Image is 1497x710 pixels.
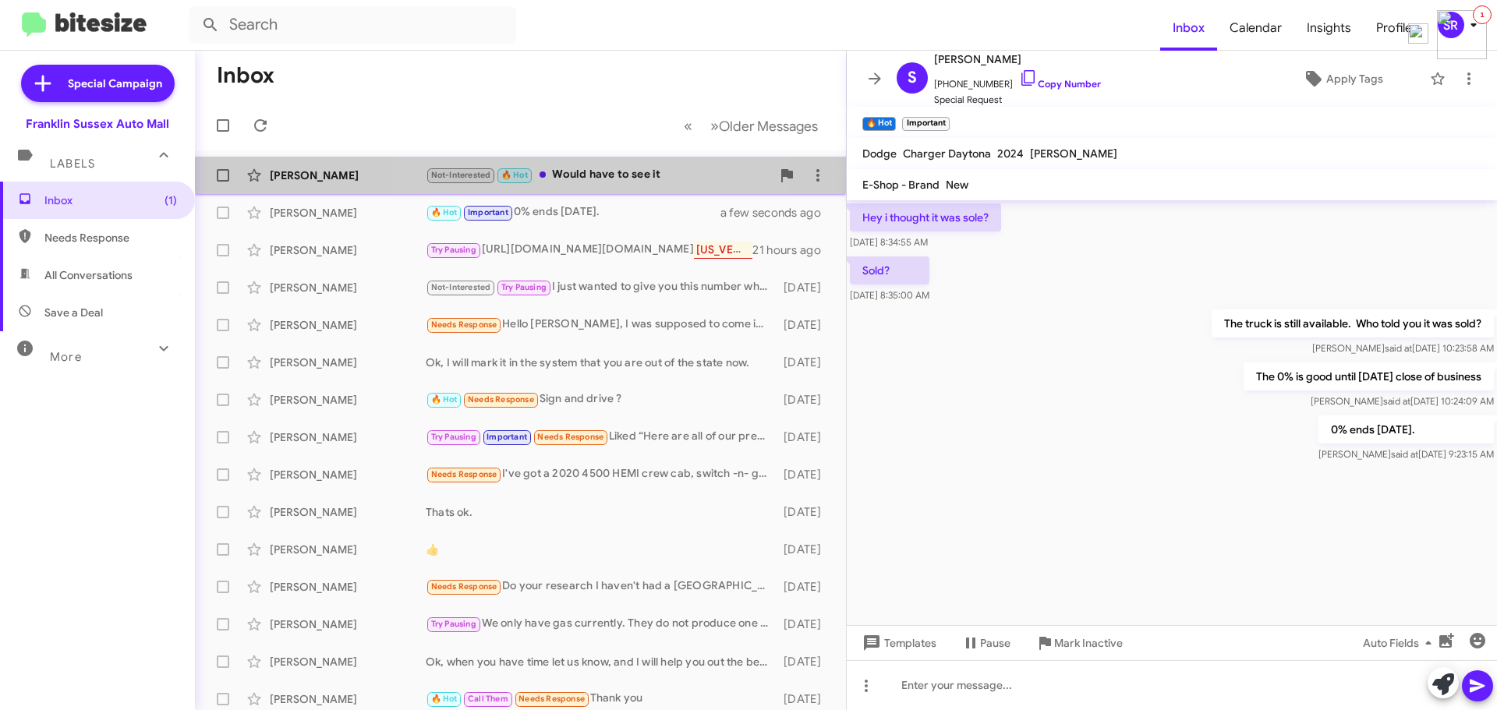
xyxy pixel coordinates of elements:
[270,242,426,258] div: [PERSON_NAME]
[1054,629,1123,657] span: Mark Inactive
[776,429,833,445] div: [DATE]
[1318,415,1494,443] p: 0% ends [DATE].
[1437,10,1487,59] img: minimized-icon.png
[537,432,603,442] span: Needs Response
[44,305,103,320] span: Save a Deal
[270,691,426,707] div: [PERSON_NAME]
[675,110,827,142] nav: Page navigation example
[270,280,426,295] div: [PERSON_NAME]
[426,278,776,296] div: I just wanted to give you this number which had to be authorized from the executive level. It is ...
[431,245,476,255] span: Try Pausing
[934,69,1101,92] span: [PHONE_NUMBER]
[270,504,426,520] div: [PERSON_NAME]
[431,694,458,704] span: 🔥 Hot
[426,355,776,370] div: Ok, I will mark it in the system that you are out of the state now.
[50,350,82,364] span: More
[1023,629,1135,657] button: Mark Inactive
[850,236,928,248] span: [DATE] 8:34:55 AM
[468,694,508,704] span: Call Them
[752,242,833,258] div: 21 hours ago
[902,117,949,131] small: Important
[1294,5,1364,51] a: Insights
[217,63,274,88] h1: Inbox
[431,282,491,292] span: Not-Interested
[776,579,833,595] div: [DATE]
[1363,629,1438,657] span: Auto Fields
[21,65,175,102] a: Special Campaign
[1217,5,1294,51] a: Calendar
[270,317,426,333] div: [PERSON_NAME]
[426,465,776,483] div: I've got a 2020 4500 HEMI crew cab, switch -n- go (dumpster & flatbed) with about 7000 miles
[1326,65,1383,93] span: Apply Tags
[468,207,508,217] span: Important
[270,392,426,408] div: [PERSON_NAME]
[270,616,426,632] div: [PERSON_NAME]
[431,207,458,217] span: 🔥 Hot
[501,282,547,292] span: Try Pausing
[50,157,95,171] span: Labels
[270,355,426,370] div: [PERSON_NAME]
[1391,448,1418,460] span: said at
[1364,5,1424,51] a: Profile
[1019,78,1101,90] a: Copy Number
[776,317,833,333] div: [DATE]
[776,654,833,669] div: [DATE]
[740,205,833,221] div: a few seconds ago
[776,691,833,707] div: [DATE]
[1383,395,1410,407] span: said at
[776,355,833,370] div: [DATE]
[431,469,497,479] span: Needs Response
[426,578,776,595] div: Do your research I haven't had a [GEOGRAPHIC_DATA] in a few years. No thank you!
[908,65,917,90] span: S
[862,147,897,161] span: Dodge
[431,619,476,629] span: Try Pausing
[426,166,771,184] div: Would have to see it
[431,170,491,180] span: Not-Interested
[850,256,929,284] p: Sold?
[270,205,426,221] div: [PERSON_NAME]
[518,694,585,704] span: Needs Response
[68,76,162,91] span: Special Campaign
[850,203,1001,231] p: Hey i thought it was sole?
[1318,448,1494,460] span: [PERSON_NAME] [DATE] 9:23:15 AM
[862,117,896,131] small: 🔥 Hot
[487,432,527,442] span: Important
[946,178,968,192] span: New
[847,629,949,657] button: Templates
[776,616,833,632] div: [DATE]
[674,110,702,142] button: Previous
[903,147,991,161] span: Charger Daytona
[859,629,936,657] span: Templates
[270,429,426,445] div: [PERSON_NAME]
[1030,147,1117,161] span: [PERSON_NAME]
[1160,5,1217,51] a: Inbox
[710,116,719,136] span: »
[934,50,1101,69] span: [PERSON_NAME]
[26,116,169,132] div: Franklin Sussex Auto Mall
[426,504,776,520] div: Thats ok.
[1350,629,1450,657] button: Auto Fields
[776,504,833,520] div: [DATE]
[997,147,1024,161] span: 2024
[165,193,177,208] span: (1)
[426,390,776,408] div: Sign and drive ?
[776,392,833,408] div: [DATE]
[270,654,426,669] div: [PERSON_NAME]
[270,542,426,557] div: [PERSON_NAME]
[426,428,776,446] div: Liked “Here are all of our pre-owned Wranglers”
[776,467,833,482] div: [DATE]
[684,116,692,136] span: «
[426,542,776,557] div: 👍
[270,467,426,482] div: [PERSON_NAME]
[1385,342,1412,354] span: said at
[426,316,776,334] div: Hello [PERSON_NAME], I was supposed to come in a few weeks ago but had a family emergency down in...
[426,241,752,259] div: [URL][DOMAIN_NAME][DOMAIN_NAME]
[719,118,818,135] span: Older Messages
[44,230,177,245] span: Needs Response
[44,193,177,208] span: Inbox
[431,320,497,330] span: Needs Response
